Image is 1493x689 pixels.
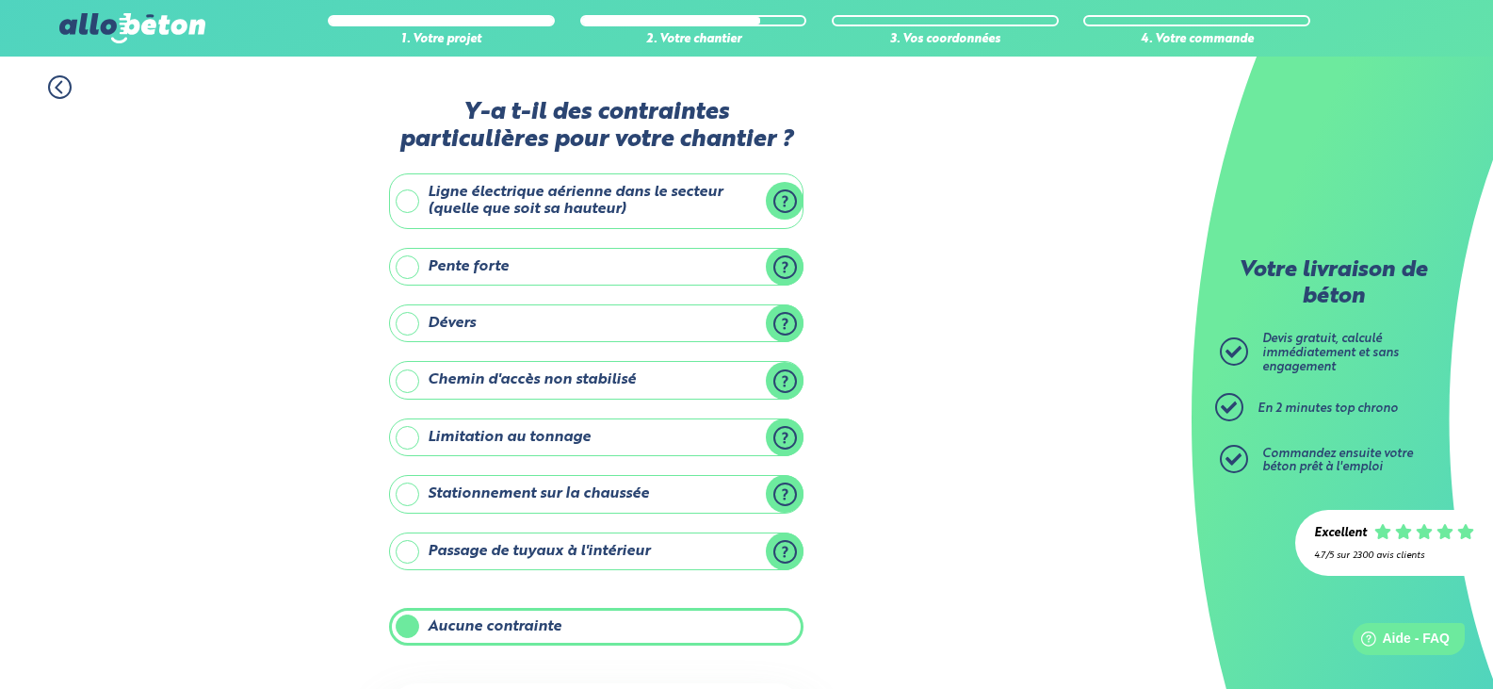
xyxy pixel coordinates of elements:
[389,475,803,513] label: Stationnement sur la chaussée
[1083,33,1310,47] div: 4. Votre commande
[59,13,204,43] img: allobéton
[389,173,803,229] label: Ligne électrique aérienne dans le secteur (quelle que soit sa hauteur)
[389,608,803,646] label: Aucune contrainte
[1325,615,1472,668] iframe: Help widget launcher
[580,33,807,47] div: 2. Votre chantier
[389,304,803,342] label: Dévers
[389,361,803,399] label: Chemin d'accès non stabilisé
[389,418,803,456] label: Limitation au tonnage
[389,533,803,570] label: Passage de tuyaux à l'intérieur
[389,99,803,155] label: Y-a t-il des contraintes particulières pour votre chantier ?
[389,248,803,286] label: Pente forte
[328,33,555,47] div: 1. Votre projet
[832,33,1059,47] div: 3. Vos coordonnées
